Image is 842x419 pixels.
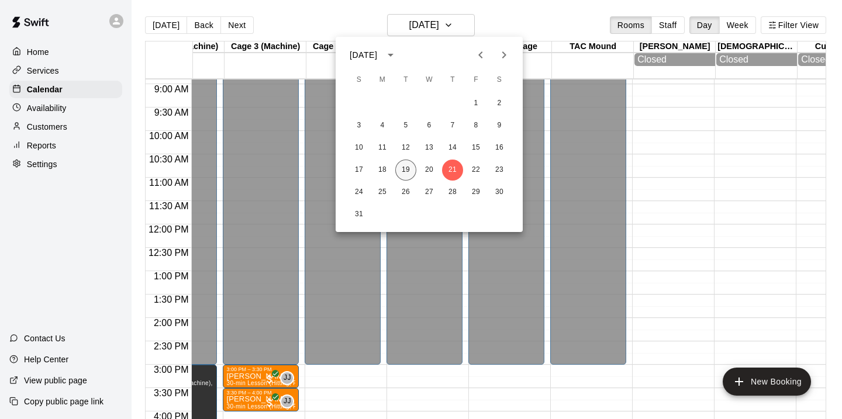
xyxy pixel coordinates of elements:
[469,43,492,67] button: Previous month
[489,160,510,181] button: 23
[489,93,510,114] button: 2
[465,115,486,136] button: 8
[348,204,370,225] button: 31
[395,160,416,181] button: 19
[442,68,463,92] span: Thursday
[489,115,510,136] button: 9
[348,160,370,181] button: 17
[348,115,370,136] button: 3
[442,137,463,158] button: 14
[381,45,401,65] button: calendar view is open, switch to year view
[465,160,486,181] button: 22
[489,68,510,92] span: Saturday
[395,68,416,92] span: Tuesday
[372,160,393,181] button: 18
[395,137,416,158] button: 12
[489,137,510,158] button: 16
[442,115,463,136] button: 7
[419,68,440,92] span: Wednesday
[465,182,486,203] button: 29
[372,115,393,136] button: 4
[419,137,440,158] button: 13
[465,68,486,92] span: Friday
[419,115,440,136] button: 6
[442,182,463,203] button: 28
[348,137,370,158] button: 10
[492,43,516,67] button: Next month
[372,137,393,158] button: 11
[395,182,416,203] button: 26
[372,182,393,203] button: 25
[465,93,486,114] button: 1
[419,160,440,181] button: 20
[489,182,510,203] button: 30
[442,160,463,181] button: 21
[419,182,440,203] button: 27
[348,68,370,92] span: Sunday
[350,49,377,61] div: [DATE]
[348,182,370,203] button: 24
[372,68,393,92] span: Monday
[465,137,486,158] button: 15
[395,115,416,136] button: 5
